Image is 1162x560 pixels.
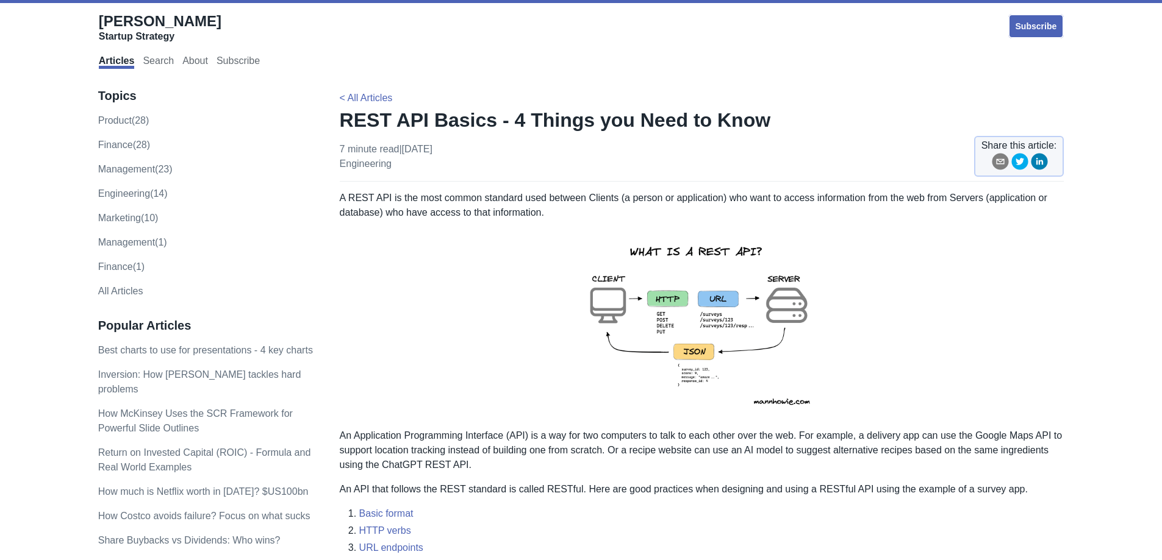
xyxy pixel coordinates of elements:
[359,525,411,536] a: HTTP verbs
[217,55,260,69] a: Subscribe
[981,138,1057,153] span: Share this article:
[359,508,414,519] a: Basic format
[340,93,393,103] a: < All Articles
[98,535,281,545] a: Share Buybacks vs Dividends: Who wins?
[98,286,143,296] a: All Articles
[340,482,1064,497] p: An API that follows the REST standard is called RESTful. Here are good practices when designing a...
[1011,153,1028,174] button: twitter
[182,55,208,69] a: About
[340,108,1064,132] h1: REST API Basics - 4 Things you Need to Know
[99,13,221,29] span: [PERSON_NAME]
[98,511,310,521] a: How Costco avoids failure? Focus on what sucks
[98,318,314,333] h3: Popular Articles
[98,408,293,433] a: How McKinsey Uses the SCR Framework for Powerful Slide Outlines
[359,542,423,553] a: URL endpoints
[992,153,1009,174] button: email
[98,115,149,126] a: product(28)
[98,345,313,355] a: Best charts to use for presentations - 4 key charts
[98,486,309,497] a: How much is Netflix worth in [DATE]? $US100bn
[340,158,392,169] a: engineering
[568,230,835,419] img: rest-api
[98,88,314,104] h3: Topics
[1031,153,1048,174] button: linkedin
[143,55,174,69] a: Search
[98,140,150,150] a: finance(28)
[98,447,311,472] a: Return on Invested Capital (ROIC) - Formula and Real World Examples
[99,12,221,43] a: [PERSON_NAME]Startup Strategy
[98,369,301,394] a: Inversion: How [PERSON_NAME] tackles hard problems
[98,188,168,199] a: engineering(14)
[99,30,221,43] div: Startup Strategy
[99,55,135,69] a: Articles
[98,213,159,223] a: marketing(10)
[98,261,145,272] a: Finance(1)
[340,142,432,171] p: 7 minute read | [DATE]
[98,237,167,247] a: Management(1)
[340,428,1064,472] p: An Application Programming Interface (API) is a way for two computers to talk to each other over ...
[1008,14,1064,38] a: Subscribe
[340,191,1064,220] p: A REST API is the most common standard used between Clients (a person or application) who want to...
[98,164,173,174] a: management(23)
